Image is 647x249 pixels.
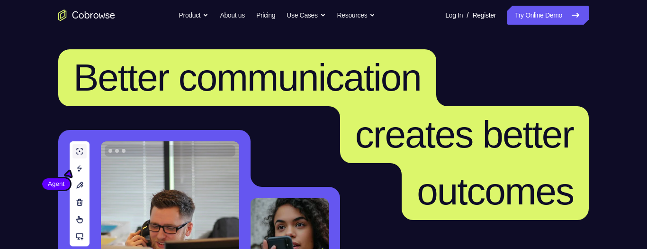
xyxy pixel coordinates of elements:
span: / [467,9,468,21]
a: Register [473,6,496,25]
span: creates better [355,113,574,156]
a: Try Online Demo [507,6,589,25]
span: outcomes [417,170,574,212]
a: Pricing [256,6,275,25]
a: Log In [445,6,463,25]
button: Product [179,6,209,25]
button: Resources [337,6,376,25]
span: Better communication [73,56,421,99]
a: Go to the home page [58,9,115,21]
a: About us [220,6,244,25]
button: Use Cases [287,6,325,25]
